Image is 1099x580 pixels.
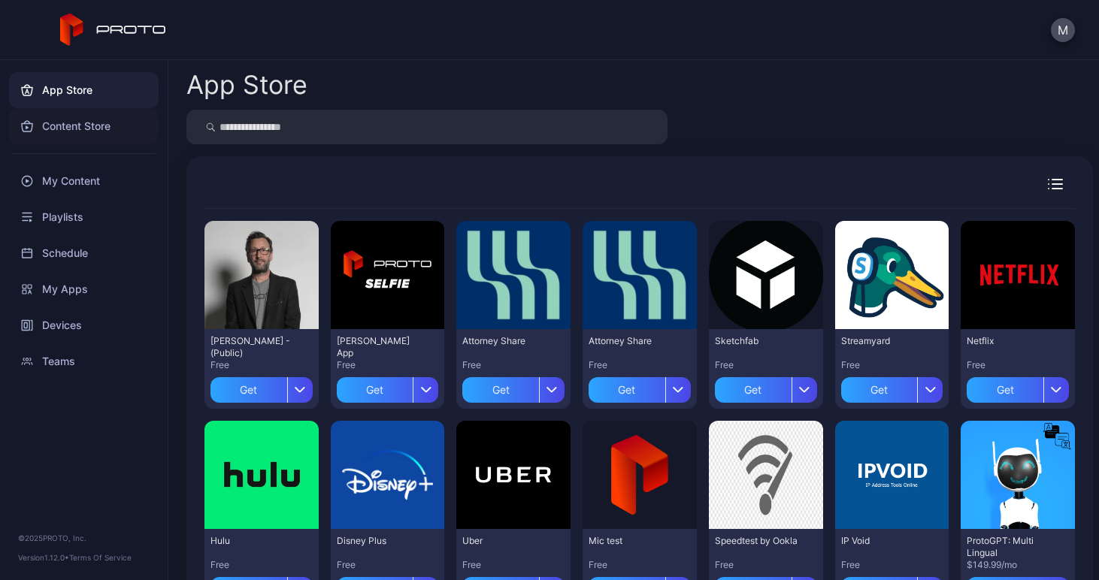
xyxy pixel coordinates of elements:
div: Get [967,377,1043,403]
a: Teams [9,343,159,379]
div: Free [841,359,943,371]
div: Disney Plus [337,535,419,547]
div: Free [589,359,691,371]
div: Free [210,359,313,371]
div: Get [462,377,539,403]
div: Get [589,377,665,403]
div: Free [967,359,1069,371]
div: Get [715,377,792,403]
a: Schedule [9,235,159,271]
div: $149.99/mo [967,559,1069,571]
a: App Store [9,72,159,108]
a: Playlists [9,199,159,235]
div: David Selfie App [337,335,419,359]
button: Get [337,371,439,403]
div: Free [715,359,817,371]
div: Free [210,559,313,571]
div: Get [841,377,918,403]
div: Speedtest by Ookla [715,535,798,547]
div: App Store [186,72,307,98]
a: My Apps [9,271,159,307]
div: Get [337,377,413,403]
div: Sketchfab [715,335,798,347]
div: IP Void [841,535,924,547]
div: Free [337,359,439,371]
div: Streamyard [841,335,924,347]
button: Get [715,371,817,403]
button: Get [841,371,943,403]
div: Netflix [967,335,1049,347]
div: Free [462,559,565,571]
button: Get [210,371,313,403]
a: Terms Of Service [69,553,132,562]
a: Content Store [9,108,159,144]
div: ProtoGPT: Multi Lingual [967,535,1049,559]
button: Get [462,371,565,403]
div: Mic test [589,535,671,547]
div: Attorney Share [589,335,671,347]
div: Hulu [210,535,293,547]
div: Get [210,377,287,403]
div: Uber [462,535,545,547]
button: M [1051,18,1075,42]
div: Free [841,559,943,571]
span: Version 1.12.0 • [18,553,69,562]
a: Devices [9,307,159,343]
div: © 2025 PROTO, Inc. [18,532,150,544]
div: Free [589,559,691,571]
div: Free [715,559,817,571]
a: My Content [9,163,159,199]
div: Free [462,359,565,371]
button: Get [589,371,691,403]
div: Free [337,559,439,571]
div: David N Persona - (Public) [210,335,293,359]
div: Attorney Share [462,335,545,347]
button: Get [967,371,1069,403]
